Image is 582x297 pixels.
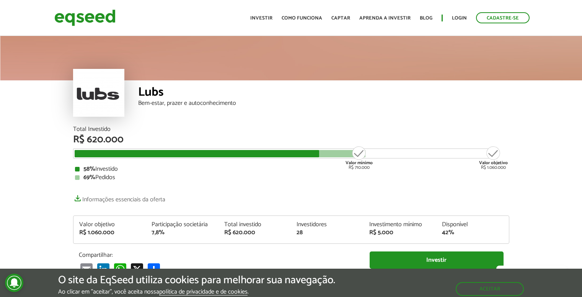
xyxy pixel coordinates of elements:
div: Investidores [297,222,358,228]
a: X [129,263,145,275]
p: Compartilhar: [79,251,358,259]
div: Investimento mínimo [369,222,430,228]
h5: O site da EqSeed utiliza cookies para melhorar sua navegação. [58,274,335,286]
div: Pedidos [75,175,507,181]
a: Share [146,263,161,275]
div: 28 [297,230,358,236]
a: WhatsApp [112,263,128,275]
div: Participação societária [152,222,213,228]
div: 7,8% [152,230,213,236]
div: R$ 1.060.000 [479,145,508,170]
a: Blog [420,16,432,21]
div: 42% [442,230,503,236]
a: Fale conosco [496,266,567,282]
img: EqSeed [54,8,116,28]
a: Login [452,16,467,21]
div: Bem-estar, prazer e autoconhecimento [138,100,509,106]
div: Lubs [138,86,509,100]
a: Aprenda a investir [359,16,411,21]
div: R$ 620.000 [73,135,509,145]
strong: 69% [83,172,95,183]
button: Aceitar [456,282,524,296]
a: Como funciona [282,16,322,21]
a: política de privacidade e de cookies [159,289,248,295]
div: Disponível [442,222,503,228]
p: Ao clicar em "aceitar", você aceita nossa . [58,288,335,295]
a: LinkedIn [96,263,111,275]
a: Investir [250,16,272,21]
strong: 58% [83,164,95,174]
div: R$ 620.000 [224,230,285,236]
a: Cadastre-se [476,12,530,23]
div: Investido [75,166,507,172]
a: Investir [370,251,504,269]
div: R$ 710.000 [345,145,373,170]
strong: Valor mínimo [346,159,373,166]
strong: Valor objetivo [479,159,508,166]
div: Valor objetivo [79,222,140,228]
div: R$ 5.000 [369,230,430,236]
div: R$ 1.060.000 [79,230,140,236]
a: Email [79,263,94,275]
a: Captar [331,16,350,21]
div: Total investido [224,222,285,228]
div: Total Investido [73,126,509,132]
a: Informações essenciais da oferta [73,192,165,203]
